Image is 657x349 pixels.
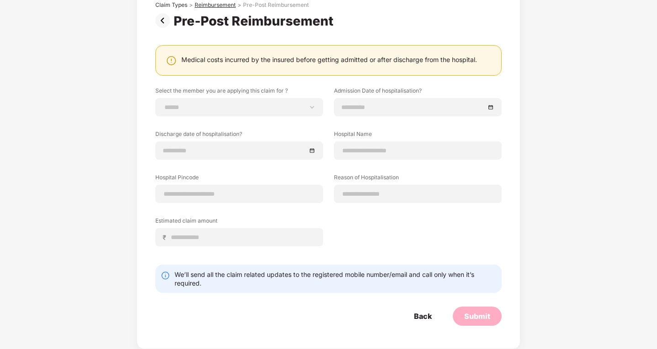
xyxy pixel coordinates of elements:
img: svg+xml;base64,PHN2ZyBpZD0iV2FybmluZ18tXzI0eDI0IiBkYXRhLW5hbWU9Ildhcm5pbmcgLSAyNHgyNCIgeG1sbnM9Im... [166,55,177,66]
div: Back [414,311,432,321]
div: Submit [464,311,490,321]
label: Admission Date of hospitalisation? [334,87,502,98]
img: svg+xml;base64,PHN2ZyBpZD0iUHJldi0zMngzMiIgeG1sbnM9Imh0dHA6Ly93d3cudzMub3JnLzIwMDAvc3ZnIiB3aWR0aD... [155,13,174,28]
label: Reason of Hospitalisation [334,173,502,185]
div: Pre-Post Reimbursement [243,1,309,9]
div: Medical costs incurred by the insured before getting admitted or after discharge from the hospital. [181,55,477,64]
label: Hospital Name [334,130,502,141]
div: > [189,1,193,9]
span: ₹ [163,233,170,242]
div: Reimbursement [195,1,236,9]
div: Claim Types [155,1,187,9]
label: Select the member you are applying this claim for ? [155,87,323,98]
label: Hospital Pincode [155,173,323,185]
label: Estimated claim amount [155,217,323,228]
div: > [238,1,241,9]
div: We’ll send all the claim related updates to the registered mobile number/email and call only when... [175,270,496,287]
img: svg+xml;base64,PHN2ZyBpZD0iSW5mby0yMHgyMCIgeG1sbnM9Imh0dHA6Ly93d3cudzMub3JnLzIwMDAvc3ZnIiB3aWR0aD... [161,271,170,280]
div: Pre-Post Reimbursement [174,13,337,29]
label: Discharge date of hospitalisation? [155,130,323,141]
